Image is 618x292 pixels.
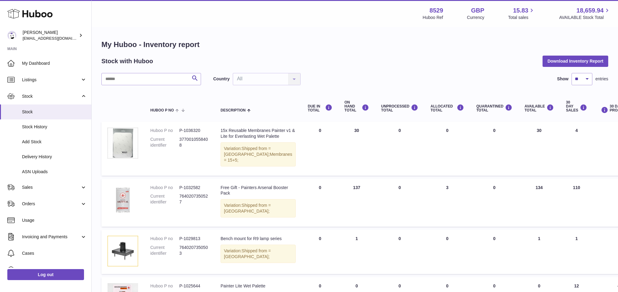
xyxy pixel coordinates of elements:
[221,283,296,289] div: Painter Lite Wet Palette
[566,100,587,113] div: 30 DAY SALES
[467,15,485,20] div: Currency
[179,245,208,256] dd: 7640207350503
[493,283,495,288] span: 0
[224,146,271,157] span: Shipped from = [GEOGRAPHIC_DATA];
[576,6,604,15] span: 18,659.94
[508,15,535,20] span: Total sales
[221,199,296,217] div: Variation:
[101,40,608,49] h1: My Huboo - Inventory report
[22,139,87,145] span: Add Stock
[302,179,338,227] td: 0
[224,152,292,162] span: Membranes = 15+5;
[22,77,80,83] span: Listings
[508,6,535,20] a: 15.83 Total sales
[22,154,87,160] span: Delivery History
[493,185,495,190] span: 0
[150,283,179,289] dt: Huboo P no
[23,36,90,41] span: [EMAIL_ADDRESS][DOMAIN_NAME]
[430,6,443,15] strong: 8529
[22,184,80,190] span: Sales
[22,201,80,207] span: Orders
[221,236,296,242] div: Bench mount for R9 lamp series
[518,179,560,227] td: 134
[150,108,174,112] span: Huboo P no
[513,6,528,15] span: 15.83
[302,122,338,175] td: 0
[302,230,338,274] td: 0
[375,230,425,274] td: 0
[543,56,608,67] button: Download Inventory Report
[338,122,375,175] td: 30
[150,137,179,148] dt: Current identifier
[595,76,608,82] span: entries
[108,128,138,159] img: product image
[22,267,87,273] span: Channels
[221,185,296,196] div: Free Gift - Painters Arsenal Booster Pack
[375,122,425,175] td: 0
[213,76,230,82] label: Country
[221,108,246,112] span: Description
[108,185,138,215] img: product image
[338,179,375,227] td: 137
[560,230,593,274] td: 1
[224,203,271,214] span: Shipped from = [GEOGRAPHIC_DATA];
[557,76,569,82] label: Show
[525,104,554,112] div: AVAILABLE Total
[518,122,560,175] td: 30
[559,6,611,20] a: 18,659.94 AVAILABLE Stock Total
[179,137,208,148] dd: 3770010558408
[150,236,179,242] dt: Huboo P no
[22,169,87,175] span: ASN Uploads
[476,104,512,112] div: QUARANTINED Total
[224,248,271,259] span: Shipped from = [GEOGRAPHIC_DATA];
[424,230,470,274] td: 0
[471,6,484,15] strong: GBP
[22,217,87,223] span: Usage
[221,245,296,263] div: Variation:
[179,128,208,133] dd: P-1036320
[430,104,464,112] div: ALLOCATED Total
[22,124,87,130] span: Stock History
[179,283,208,289] dd: P-1025644
[150,245,179,256] dt: Current identifier
[424,179,470,227] td: 3
[221,128,296,139] div: 15x Reusable Membranes Painter v1 & Lite for Everlasting Wet Palette
[338,230,375,274] td: 1
[150,185,179,191] dt: Huboo P no
[308,104,332,112] div: DUE IN TOTAL
[424,122,470,175] td: 0
[221,142,296,166] div: Variation:
[7,31,16,40] img: admin@redgrass.ch
[381,104,419,112] div: UNPROCESSED Total
[493,128,495,133] span: 0
[22,109,87,115] span: Stock
[22,250,87,256] span: Cases
[22,93,80,99] span: Stock
[22,60,87,66] span: My Dashboard
[150,128,179,133] dt: Huboo P no
[108,236,138,266] img: product image
[559,15,611,20] span: AVAILABLE Stock Total
[375,179,425,227] td: 0
[101,57,153,65] h2: Stock with Huboo
[150,193,179,205] dt: Current identifier
[423,15,443,20] div: Huboo Ref
[179,193,208,205] dd: 7640207350527
[22,234,80,240] span: Invoicing and Payments
[179,236,208,242] dd: P-1029813
[23,30,78,41] div: [PERSON_NAME]
[518,230,560,274] td: 1
[7,269,84,280] a: Log out
[560,179,593,227] td: 110
[493,236,495,241] span: 0
[560,122,593,175] td: 4
[345,100,369,113] div: ON HAND Total
[179,185,208,191] dd: P-1032582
